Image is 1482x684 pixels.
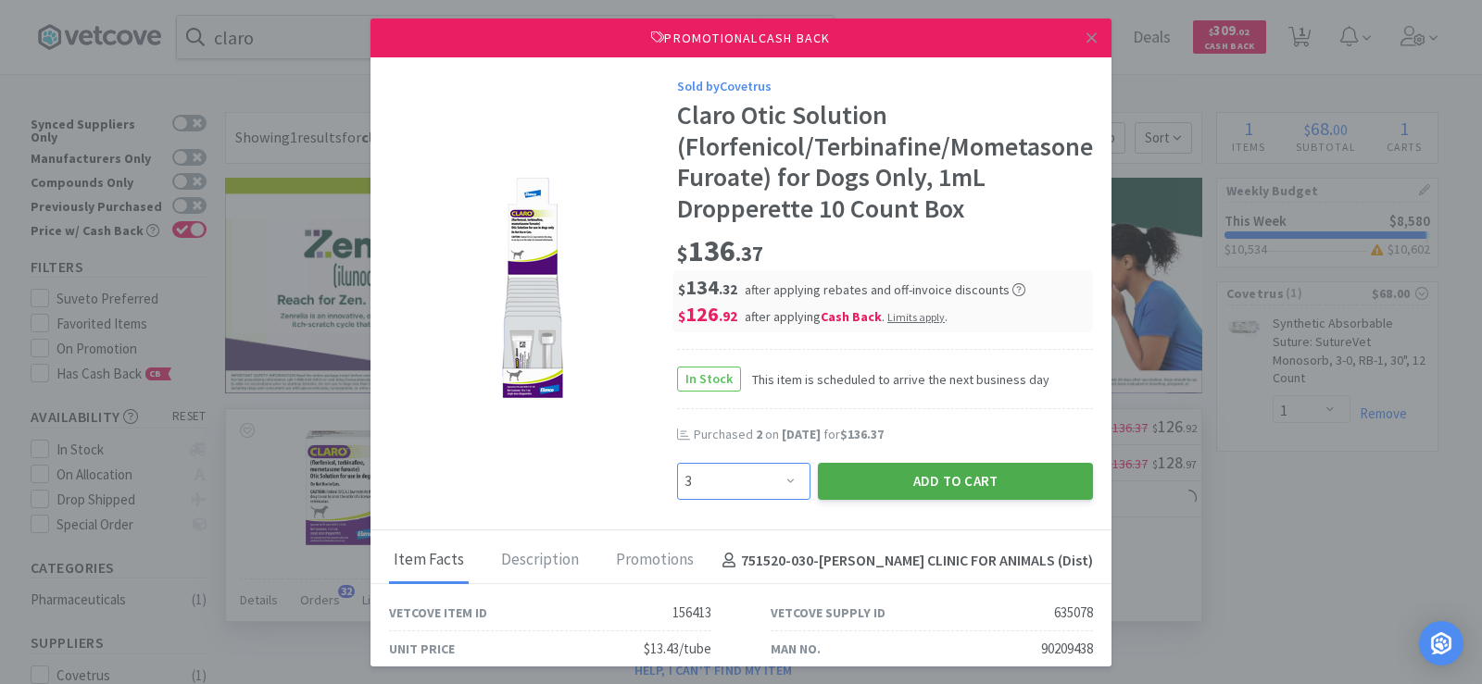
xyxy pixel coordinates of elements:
div: Unit Price [389,639,455,659]
div: 635078 [1054,602,1093,624]
div: Vetcove Supply ID [771,603,885,623]
span: $ [678,307,685,325]
span: $ [678,280,685,298]
span: 126 [678,301,737,327]
span: In Stock [678,367,740,391]
span: [DATE] [782,426,821,442]
img: c4b329866dc64165aaafe83dd17162c2_635078.png [495,172,571,404]
div: $13.43/tube [644,638,711,660]
button: Add to Cart [818,463,1093,500]
span: Limits apply [887,310,945,324]
span: $136.37 [840,426,884,442]
span: . 32 [719,280,737,298]
span: after applying rebates and off-invoice discounts [745,281,1025,298]
span: after applying . [745,308,948,325]
span: $ [677,241,688,267]
div: 156413 [672,602,711,624]
div: . [887,308,948,325]
div: Sold by Covetrus [677,76,1093,96]
span: . 37 [735,241,763,267]
div: Description [496,538,584,584]
div: Item Facts [389,538,469,584]
div: Vetcove Item ID [389,603,487,623]
div: 90209438 [1041,638,1093,660]
span: 136 [677,232,763,269]
span: 2 [756,426,762,442]
div: Claro Otic Solution (Florfenicol/Terbinafine/Mometasone Furoate) for Dogs Only, 1mL Dropperette 1... [677,100,1093,224]
div: Man No. [771,639,821,659]
i: Cash Back [821,308,882,325]
span: 134 [678,274,737,300]
span: . 92 [719,307,737,325]
h4: 751520-030 - [PERSON_NAME] CLINIC FOR ANIMALS (Dist) [715,549,1093,573]
div: Open Intercom Messenger [1419,621,1463,665]
div: Purchased on for [694,426,1093,444]
div: Promotional Cash Back [370,19,1111,57]
div: Promotions [611,538,698,584]
span: This item is scheduled to arrive the next business day [741,369,1049,390]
